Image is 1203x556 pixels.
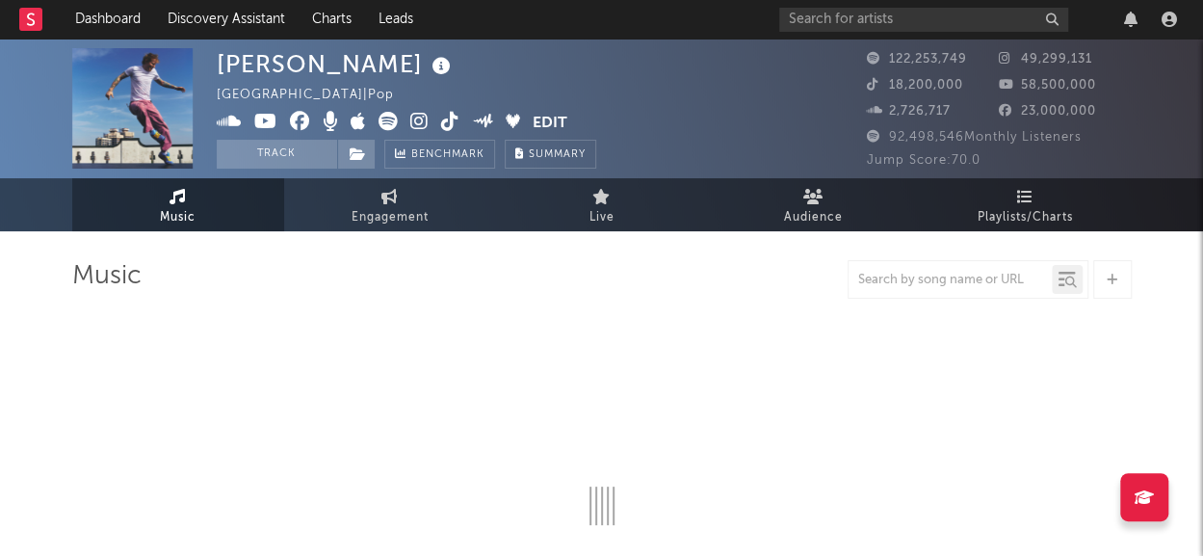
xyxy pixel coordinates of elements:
[920,178,1132,231] a: Playlists/Charts
[217,48,456,80] div: [PERSON_NAME]
[411,144,484,167] span: Benchmark
[999,79,1096,92] span: 58,500,000
[849,273,1052,288] input: Search by song name or URL
[779,8,1068,32] input: Search for artists
[217,140,337,169] button: Track
[867,131,1082,144] span: 92,498,546 Monthly Listeners
[867,53,967,66] span: 122,253,749
[352,206,429,229] span: Engagement
[505,140,596,169] button: Summary
[529,149,586,160] span: Summary
[999,53,1092,66] span: 49,299,131
[72,178,284,231] a: Music
[217,84,416,107] div: [GEOGRAPHIC_DATA] | Pop
[589,206,615,229] span: Live
[978,206,1073,229] span: Playlists/Charts
[867,154,981,167] span: Jump Score: 70.0
[867,105,951,118] span: 2,726,717
[160,206,196,229] span: Music
[284,178,496,231] a: Engagement
[384,140,495,169] a: Benchmark
[496,178,708,231] a: Live
[867,79,963,92] span: 18,200,000
[708,178,920,231] a: Audience
[999,105,1096,118] span: 23,000,000
[533,112,567,136] button: Edit
[784,206,843,229] span: Audience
